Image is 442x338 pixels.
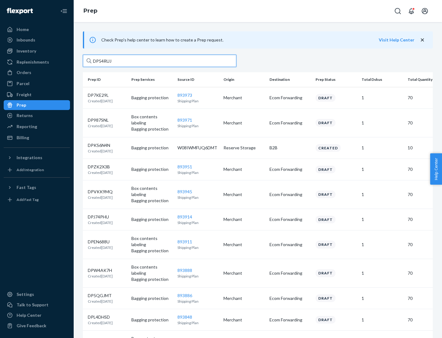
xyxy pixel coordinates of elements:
[359,72,405,87] th: Total Dskus
[177,92,192,98] a: 893973
[4,90,70,100] a: Freight
[362,216,403,222] p: 1
[177,123,219,128] p: Shipping Plan
[177,214,192,219] a: 893914
[17,155,42,161] div: Integrations
[17,302,48,308] div: Talk to Support
[4,153,70,163] button: Integrations
[4,183,70,192] button: Fast Tags
[88,314,113,320] p: DPL4DHSD
[269,216,311,222] p: Ecom Forwarding
[177,314,192,320] a: 893848
[17,112,33,119] div: Returns
[88,293,113,299] p: DP5QGJMT
[269,242,311,248] p: Ecom Forwarding
[131,235,173,248] p: Box contents labeling
[316,144,341,152] div: Created
[175,72,221,87] th: Source ID
[269,317,311,323] p: Ecom Forwarding
[362,270,403,276] p: 1
[392,5,404,17] button: Open Search Box
[430,153,442,185] span: Help Center
[4,289,70,299] a: Settings
[17,59,49,65] div: Replenishments
[131,95,173,101] p: Bagging protection
[362,242,403,248] p: 1
[316,216,335,223] div: Draft
[17,69,31,76] div: Orders
[88,273,113,279] p: Created [DATE]
[131,295,173,301] p: Bagging protection
[88,195,113,200] p: Created [DATE]
[223,317,265,323] p: Merchant
[88,123,113,128] p: Created [DATE]
[88,164,113,170] p: DPZK2X3B
[131,216,173,222] p: Bagging protection
[269,270,311,276] p: Ecom Forwarding
[316,316,335,324] div: Draft
[131,276,173,282] p: Bagging protection
[17,291,34,297] div: Settings
[17,37,35,43] div: Inbounds
[4,310,70,320] a: Help Center
[269,191,311,198] p: Ecom Forwarding
[88,170,113,175] p: Created [DATE]
[419,37,425,43] button: close
[267,72,313,87] th: Destination
[177,299,219,304] p: Shipping Plan
[177,195,219,200] p: Shipping Plan
[88,245,113,250] p: Created [DATE]
[223,191,265,198] p: Merchant
[316,166,335,173] div: Draft
[177,268,192,273] a: 893888
[223,95,265,101] p: Merchant
[4,100,70,110] a: Prep
[362,145,403,151] p: 1
[131,248,173,254] p: Bagging protection
[101,37,223,42] span: Check Prep's help center to learn how to create a Prep request.
[177,117,192,123] a: 893971
[7,8,33,14] img: Flexport logo
[269,295,311,301] p: Ecom Forwarding
[269,95,311,101] p: Ecom Forwarding
[316,294,335,302] div: Draft
[316,241,335,248] div: Draft
[131,264,173,276] p: Box contents labeling
[223,145,265,151] p: Reserve Storage
[177,220,219,225] p: Shipping Plan
[88,142,113,148] p: DPKS6N4N
[58,5,70,17] button: Close Navigation
[88,117,113,123] p: DP987SNL
[131,126,173,132] p: Bagging protection
[88,299,113,304] p: Created [DATE]
[362,120,403,126] p: 1
[88,148,113,154] p: Created [DATE]
[177,145,219,151] p: W08IWMFUQ6DMT
[177,239,192,244] a: 893911
[129,72,175,87] th: Prep Services
[17,197,39,202] div: Add Fast Tag
[88,189,113,195] p: DPVKK9MQ
[17,124,37,130] div: Reporting
[88,239,113,245] p: DPEN688U
[4,111,70,120] a: Returns
[4,79,70,88] a: Parcel
[17,26,29,33] div: Home
[419,5,431,17] button: Open account menu
[4,35,70,45] a: Inbounds
[88,92,113,98] p: DP7KE29L
[4,122,70,132] a: Reporting
[131,114,173,126] p: Box contents labeling
[88,320,113,325] p: Created [DATE]
[83,72,129,87] th: Prep ID
[223,242,265,248] p: Merchant
[177,273,219,279] p: Shipping Plan
[269,145,311,151] p: B2B
[177,98,219,104] p: Shipping Plan
[83,7,97,14] a: Prep
[177,320,219,325] p: Shipping Plan
[362,191,403,198] p: 1
[17,102,26,108] div: Prep
[4,195,70,205] a: Add Fast Tag
[131,185,173,198] p: Box contents labeling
